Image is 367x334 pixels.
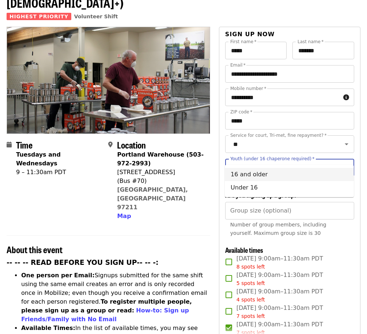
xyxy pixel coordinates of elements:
li: Under 16 [225,181,354,194]
span: 7 spots left [237,313,265,319]
strong: To register multiple people, please sign up as a group or read: [21,298,192,314]
button: Map [117,212,131,221]
input: Mobile number [225,89,340,106]
div: [STREET_ADDRESS] [117,168,204,177]
span: 8 spots left [237,264,265,270]
label: Youth (under 16 chaperone required) [230,157,314,161]
span: [DATE] 9:00am–11:30am PDT [237,304,323,320]
a: [GEOGRAPHIC_DATA], [GEOGRAPHIC_DATA] 97211 [117,186,188,211]
span: Map [117,213,131,219]
strong: -- -- -- READ BEFORE YOU SIGN UP-- -- -: [7,259,159,266]
span: Sign up now [225,31,275,38]
strong: One person per Email: [21,272,95,279]
label: Last name [298,40,324,44]
input: [object Object] [225,202,354,219]
button: Clear [332,162,342,173]
button: Open [341,139,352,149]
span: 5 spots left [237,280,265,286]
span: Location [117,138,146,151]
span: [DATE] 9:00am–11:30am PDT [237,254,323,271]
div: 9 – 11:30am PDT [16,168,102,177]
input: ZIP code [225,112,354,130]
img: Oct/Nov/Dec - Portland: Repack/Sort (age 16+) organized by Oregon Food Bank [7,27,210,133]
i: calendar icon [7,141,12,148]
a: How-to: Sign up Friends/Family with No Email [21,307,189,323]
i: map-marker-alt icon [108,141,113,148]
input: First name [225,42,287,59]
strong: Tuesdays and Wednesdays [16,151,61,167]
span: [DATE] 9:00am–11:30am PDT [237,271,323,287]
strong: Portland Warehouse (503-972-2993) [117,151,204,167]
span: [DATE] 9:00am–11:30am PDT [237,287,323,304]
div: (Bus #70) [117,177,204,185]
label: Email [230,63,246,67]
input: Last name [292,42,354,59]
li: 16 and older [225,168,354,181]
strong: Available Times: [21,324,75,331]
span: Available times [225,245,263,255]
li: Signups submitted for the same shift using the same email creates an error and is only recorded o... [21,271,210,324]
label: First name [230,40,257,44]
span: Highest Priority [7,13,71,20]
label: Mobile number [230,86,266,91]
a: Volunteer Shift [74,14,118,19]
button: Close [341,162,352,173]
span: Time [16,138,33,151]
input: Email [225,65,354,83]
i: circle-info icon [343,94,349,101]
label: Service for court, Tri-met, fine repayment? [230,133,327,138]
span: Number of group members, including yourself. Maximum group size is 30 [230,222,326,236]
label: ZIP code [230,110,252,114]
span: About this event [7,243,63,256]
span: 4 spots left [237,297,265,303]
